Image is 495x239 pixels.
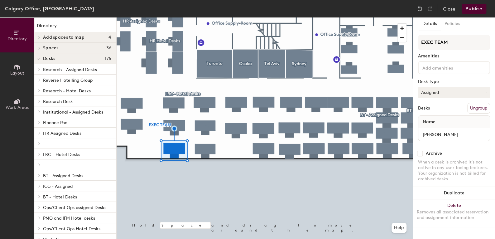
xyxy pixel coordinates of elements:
span: Research - Hotel Desks [43,88,91,94]
button: Duplicate [413,187,495,199]
span: Spaces [43,46,59,51]
img: Undo [417,6,423,12]
span: Research Desk [43,99,73,104]
img: Redo [427,6,433,12]
span: Add spaces to map [43,35,84,40]
button: DeleteRemoves all associated reservation and assignment information [413,199,495,227]
span: Finance Pod [43,120,67,125]
div: Calgary Office, [GEOGRAPHIC_DATA] [5,5,94,12]
span: Institutional - Assigned Desks [43,110,103,115]
span: 175 [105,56,111,61]
button: Ungroup [467,103,490,114]
span: 4 [108,35,111,40]
span: LRC - Hotel Desks [43,152,80,157]
button: Details [419,17,441,30]
button: Help [392,223,406,233]
input: Add amenities [421,64,477,71]
span: Reverse Hotelling Group [43,78,93,83]
button: Close [443,4,455,14]
span: Name [420,116,439,128]
span: Layout [10,71,24,76]
span: Desks [43,56,55,61]
button: Publish [462,4,486,14]
span: ICG - Assigned [43,184,73,189]
span: Work Areas [6,105,29,110]
div: Desk Type [418,79,490,84]
div: Desks [418,106,430,111]
span: BT - Hotel Desks [43,194,77,200]
span: PMO and IFM Hotel desks [43,216,95,221]
span: Ops/Client Ops Hotel Desks [43,226,100,232]
div: Amenities [418,54,490,59]
span: Ops/Client Ops assigned Desks [43,205,106,210]
input: Unnamed desk [420,130,488,139]
span: HR Assigned Desks [43,131,81,136]
span: BT - Assigned Desks [43,173,83,178]
h1: Directory [34,22,116,32]
button: Policies [441,17,464,30]
div: Removes all associated reservation and assignment information [417,209,491,221]
div: When a desk is archived it's not active in any user-facing features. Your organization is not bil... [418,159,490,182]
span: Research - Assigned Desks [43,67,97,72]
button: Assigned [418,87,490,98]
span: 36 [106,46,111,51]
div: Archive [426,151,442,156]
span: Directory [7,36,27,41]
